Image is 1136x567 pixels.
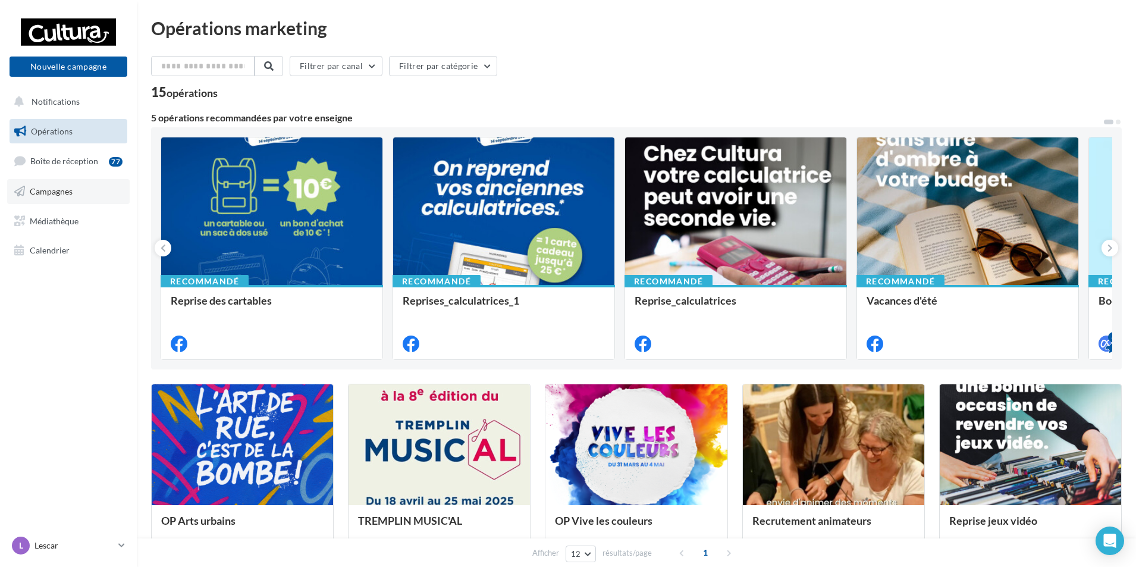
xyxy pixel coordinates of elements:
span: Opérations [31,126,73,136]
div: Reprises_calculatrices_1 [403,295,605,318]
button: Notifications [7,89,125,114]
button: Nouvelle campagne [10,57,127,77]
div: Recommandé [625,275,713,288]
span: résultats/page [602,547,652,559]
a: Calendrier [7,238,130,263]
p: Lescar [34,540,114,552]
div: Open Intercom Messenger [1096,527,1124,555]
div: Reprise des cartables [171,295,373,318]
div: Recommandé [393,275,481,288]
button: 12 [566,546,596,562]
a: Boîte de réception77 [7,148,130,174]
span: Calendrier [30,245,70,255]
button: Filtrer par canal [290,56,382,76]
div: Recrutement animateurs [752,515,915,538]
div: 4 [1108,332,1119,343]
a: Opérations [7,119,130,144]
div: Reprise_calculatrices [635,295,837,318]
button: Filtrer par catégorie [389,56,497,76]
a: Médiathèque [7,209,130,234]
div: Recommandé [856,275,944,288]
div: opérations [167,87,218,98]
div: OP Arts urbains [161,515,324,538]
span: Boîte de réception [30,156,98,166]
span: Médiathèque [30,215,79,225]
span: 1 [696,543,715,562]
div: Reprise jeux vidéo [949,515,1112,538]
span: Afficher [532,547,559,559]
a: L Lescar [10,534,127,557]
span: L [19,540,23,552]
div: OP Vive les couleurs [555,515,717,538]
span: Campagnes [30,186,73,196]
div: Recommandé [161,275,249,288]
div: Opérations marketing [151,19,1122,37]
div: TREMPLIN MUSIC'AL [358,515,520,538]
div: 15 [151,86,218,99]
span: Notifications [32,96,80,106]
span: 12 [571,549,581,559]
div: 77 [109,157,123,167]
a: Campagnes [7,179,130,204]
div: 5 opérations recommandées par votre enseigne [151,113,1103,123]
div: Vacances d'été [867,295,1069,318]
